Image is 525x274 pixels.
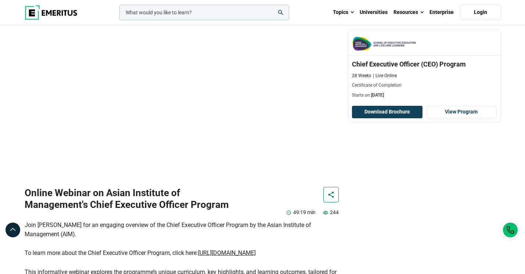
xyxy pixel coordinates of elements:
[25,30,339,177] iframe: YouTube video player
[198,249,256,256] a: [URL][DOMAIN_NAME]
[373,72,397,79] p: Live Online
[352,82,497,89] p: Certificate of Completion
[352,35,416,52] img: The Asian Institute of Management
[25,187,231,211] h1: Online Webinar on Asian Institute of Management's Chief Executive Officer Program
[323,205,339,220] p: 244
[371,93,384,98] span: [DATE]
[352,106,422,118] button: Download Brochure
[286,205,316,220] p: 49:19 min
[352,60,497,69] h3: Chief Executive Officer (CEO) Program
[426,106,497,118] a: View Program
[352,92,497,98] p: Starts on:
[348,30,500,102] a: The Asian Institute of Management Chief Executive Officer (CEO) Program 28 Weeks Live Online Cert...
[119,5,289,20] input: woocommerce-product-search-field-0
[352,72,371,79] p: 28 Weeks
[460,5,501,20] a: Login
